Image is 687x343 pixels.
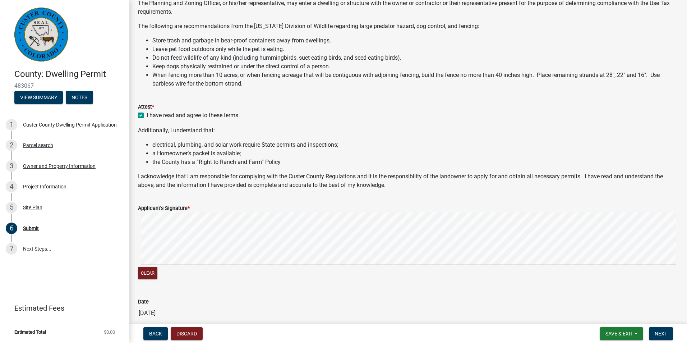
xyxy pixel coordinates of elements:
[6,243,17,255] div: 7
[152,54,678,62] li: Do not feed wildlife of any kind (including hummingbirds, suet-eating birds, and seed-eating birds).
[23,226,39,231] div: Submit
[14,69,124,79] h4: County: Dwelling Permit
[23,184,66,189] div: Project Information
[6,301,118,315] a: Estimated Fees
[66,95,93,101] wm-modal-confirm: Notes
[23,143,53,148] div: Parcel search
[66,91,93,104] button: Notes
[152,62,678,71] li: Keep dogs physically restrained or under the direct control of a person.
[655,331,667,337] span: Next
[138,267,157,279] button: Clear
[104,330,115,334] span: $0.00
[138,299,149,305] label: Date
[143,327,168,340] button: Back
[171,327,203,340] button: Discard
[6,181,17,192] div: 4
[152,45,678,54] li: Leave pet food outdoors only while the pet is eating.
[6,223,17,234] div: 6
[6,119,17,131] div: 1
[23,164,96,169] div: Owner and Property Information
[6,140,17,151] div: 2
[152,149,678,158] li: a Homeowner’s packet is available;
[6,160,17,172] div: 3
[149,331,162,337] span: Back
[152,71,678,88] li: When fencing more than 10 acres, or when fencing acreage that will be contiguous with adjoining f...
[147,111,238,120] label: I have read and agree to these terms
[649,327,673,340] button: Next
[23,122,117,127] div: Custer County Dwelling Permit Application
[152,158,678,166] li: the County has a “Right to Ranch and Farm” Policy
[138,172,678,189] p: I acknowledge that I am responsible for complying with the Custer County Regulations and it is th...
[14,8,68,61] img: Custer County, Colorado
[14,82,115,89] span: 483067
[14,330,46,334] span: Estimated Total
[138,22,678,31] p: The following are recommendations from the [US_STATE] Division of Wildlife regarding large predat...
[600,327,643,340] button: Save & Exit
[6,202,17,213] div: 5
[138,105,154,110] label: Attest
[138,126,678,135] p: Additionally, I understand that:
[14,91,63,104] button: View Summary
[605,331,633,337] span: Save & Exit
[138,206,190,211] label: Applicant's Signature
[14,95,63,101] wm-modal-confirm: Summary
[152,36,678,45] li: Store trash and garbage in bear-proof containers away from dwellings.
[23,205,42,210] div: Site Plan
[152,141,678,149] li: electrical, plumbing, and solar work require State permits and inspections;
